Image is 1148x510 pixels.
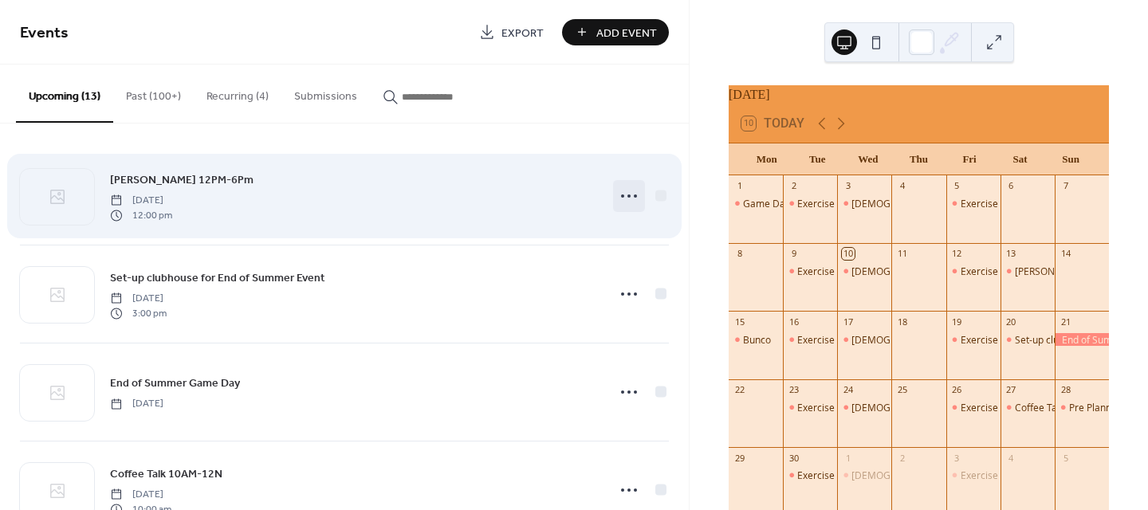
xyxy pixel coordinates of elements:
div: Exercise Class 8:30 AM [797,401,900,414]
div: 9 [788,248,800,260]
div: Exercise Class 8:30 AM [783,401,837,414]
div: 19 [951,316,963,328]
span: 12:00 pm [110,208,172,222]
div: [DEMOGRAPHIC_DATA] Study 7PM [851,333,1005,347]
div: 7 [1060,180,1071,192]
div: 5 [951,180,963,192]
div: Mon [741,143,792,175]
div: 1 [733,180,745,192]
div: Bible Study 7PM [837,197,891,210]
div: Bible Study 7PM [837,333,891,347]
div: [PERSON_NAME] 12PM-6Pm [1015,265,1141,278]
div: Pre Planning for Octoberfest event [1055,401,1109,414]
div: [DEMOGRAPHIC_DATA] Study 7PM [851,197,1005,210]
span: Coffee Talk 10AM-12N [110,466,222,483]
div: Lynch 12PM-6Pm [1001,265,1055,278]
a: Coffee Talk 10AM-12N [110,465,222,483]
div: 1 [842,452,854,464]
span: Events [20,18,69,49]
div: [DATE] [729,85,1109,104]
span: [DATE] [110,292,167,306]
div: Exercise Class 8:30 AM [946,265,1001,278]
div: Bible Study 7PM [837,265,891,278]
a: Set-up clubhouse for End of Summer Event [110,269,325,287]
span: [DATE] [110,397,163,411]
div: 23 [788,384,800,396]
div: Exercise Class 8:30 AM [961,469,1063,482]
div: [DEMOGRAPHIC_DATA] Study 7PM [851,401,1005,414]
div: 27 [1005,384,1017,396]
div: 22 [733,384,745,396]
div: Exercise Class 8:30 AM [783,333,837,347]
div: Bunco [743,333,771,347]
span: [PERSON_NAME] 12PM-6Pm [110,172,254,189]
div: Fri [944,143,995,175]
div: Bible Study 7PM [837,401,891,414]
span: Export [501,25,544,41]
div: Exercise Class 8:30 AM [961,265,1063,278]
div: 4 [1005,452,1017,464]
div: 2 [788,180,800,192]
div: Exercise Class 8:30 AM [797,469,900,482]
div: Coffee Talk 10AM-12N [1015,401,1115,414]
div: 30 [788,452,800,464]
div: 29 [733,452,745,464]
div: 6 [1005,180,1017,192]
div: 12 [951,248,963,260]
a: [PERSON_NAME] 12PM-6Pm [110,171,254,189]
div: Coffee Talk 10AM-12N [1001,401,1055,414]
button: Upcoming (13) [16,65,113,123]
span: [DATE] [110,194,172,208]
div: Game Day 2-4 PM [743,197,824,210]
div: Exercise Class 8:30 AM [946,401,1001,414]
div: [DEMOGRAPHIC_DATA] Study 7PM [851,469,1005,482]
div: 8 [733,248,745,260]
button: Past (100+) [113,65,194,121]
div: Exercise Class 8:30 AM [946,197,1001,210]
div: Exercise Class 8:30 AM [783,469,837,482]
div: 5 [1060,452,1071,464]
a: End of Summer Game Day [110,374,240,392]
div: Thu [894,143,945,175]
div: Exercise Class 8:30 AM [961,401,1063,414]
div: Exercise Class 8:30 AM [783,265,837,278]
div: 24 [842,384,854,396]
div: Exercise Class 8:30 AM [797,197,900,210]
div: 3 [951,452,963,464]
span: Set-up clubhouse for End of Summer Event [110,270,325,287]
div: 11 [896,248,908,260]
div: Exercise Class 8:30 AM [797,265,900,278]
div: Sun [1045,143,1096,175]
div: 16 [788,316,800,328]
div: Exercise Class 8:30 AM [797,333,900,347]
button: Recurring (4) [194,65,281,121]
button: Add Event [562,19,669,45]
div: 28 [1060,384,1071,396]
div: Bible Study 7PM [837,469,891,482]
div: Game Day 2-4 PM [729,197,783,210]
div: Exercise Class 8:30 AM [961,333,1063,347]
div: Sat [995,143,1046,175]
div: 14 [1060,248,1071,260]
span: 3:00 pm [110,306,167,320]
div: 25 [896,384,908,396]
div: Set-up clubhouse for End of Summer Event [1001,333,1055,347]
div: Exercise Class 8:30 AM [783,197,837,210]
span: [DATE] [110,488,171,502]
div: Tue [792,143,843,175]
div: [DEMOGRAPHIC_DATA] Study 7PM [851,265,1005,278]
a: Export [467,19,556,45]
div: Exercise Class 8:30 AM [946,469,1001,482]
span: Add Event [596,25,657,41]
div: Bunco [729,333,783,347]
div: 21 [1060,316,1071,328]
div: Wed [843,143,894,175]
div: 20 [1005,316,1017,328]
div: Exercise Class 8:30 AM [961,197,1063,210]
div: 3 [842,180,854,192]
div: 13 [1005,248,1017,260]
div: 2 [896,452,908,464]
span: End of Summer Game Day [110,375,240,392]
div: 26 [951,384,963,396]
